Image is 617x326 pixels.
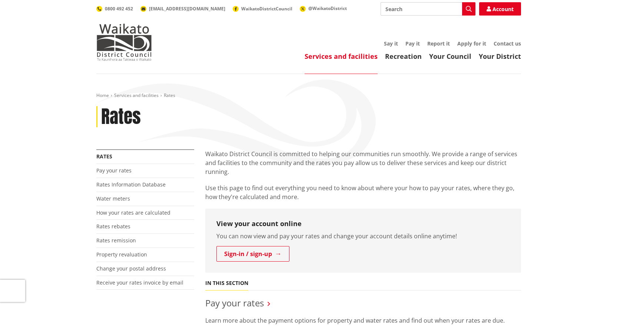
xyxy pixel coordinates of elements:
a: Rates Information Database [96,181,166,188]
a: Rates rebates [96,223,130,230]
input: Search input [381,2,475,16]
p: Use this page to find out everything you need to know about where your how to pay your rates, whe... [205,184,521,201]
a: 0800 492 452 [96,6,133,12]
nav: breadcrumb [96,93,521,99]
a: Water meters [96,195,130,202]
span: 0800 492 452 [105,6,133,12]
span: [EMAIL_ADDRESS][DOMAIN_NAME] [149,6,225,12]
img: Waikato District Council - Te Kaunihera aa Takiwaa o Waikato [96,24,152,61]
h3: View your account online [216,220,510,228]
a: Contact us [494,40,521,47]
a: Rates remission [96,237,136,244]
h5: In this section [205,280,248,286]
a: Property revaluation [96,251,147,258]
span: WaikatoDistrictCouncil [241,6,292,12]
a: Sign-in / sign-up [216,246,289,262]
a: Change your postal address [96,265,166,272]
h1: Rates [101,106,141,128]
a: Services and facilities [305,52,378,61]
a: Say it [384,40,398,47]
a: WaikatoDistrictCouncil [233,6,292,12]
a: Report it [427,40,450,47]
span: Rates [164,92,175,98]
a: Apply for it [457,40,486,47]
a: How your rates are calculated [96,209,170,216]
a: Account [479,2,521,16]
a: Receive your rates invoice by email [96,279,183,286]
a: Pay your rates [96,167,132,174]
a: Your Council [429,52,471,61]
a: Home [96,92,109,98]
a: Your District [479,52,521,61]
a: Services and facilities [114,92,159,98]
p: Learn more about the payment options for property and water rates and find out when your rates ar... [205,316,521,325]
a: Pay it [405,40,420,47]
a: Rates [96,153,112,160]
a: @WaikatoDistrict [300,5,347,11]
p: You can now view and pay your rates and change your account details online anytime! [216,232,510,241]
a: Recreation [385,52,422,61]
span: @WaikatoDistrict [308,5,347,11]
a: [EMAIL_ADDRESS][DOMAIN_NAME] [140,6,225,12]
a: Pay your rates [205,297,264,309]
p: Waikato District Council is committed to helping our communities run smoothly. We provide a range... [205,149,521,176]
